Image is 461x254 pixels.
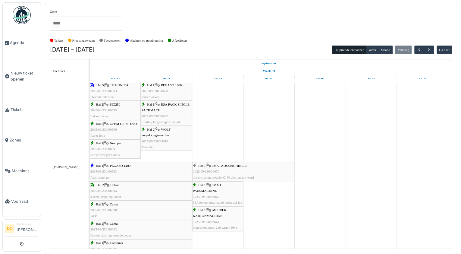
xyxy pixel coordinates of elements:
span: Sensor ziet geen doos [90,153,120,157]
span: IMA UNIKA [110,83,128,87]
span: Pads blocked [142,95,159,99]
a: DO Technicus[PERSON_NAME] [5,222,38,237]
span: Nieuw ticket openen [11,70,38,82]
a: Tickets [3,94,41,125]
span: 59A temperatuur kabel lastoestel los [193,201,242,204]
a: Nieuw ticket openen [3,58,41,94]
span: 2025/09/336/06596 [90,247,117,250]
span: 2025/09/336/06594 [90,189,117,192]
label: Niet toegewezen [72,38,95,43]
a: Zones [3,125,41,155]
span: 2025/09/336/06591 [90,147,117,151]
img: Badge_color-CXgf-gQk.svg [13,6,31,24]
span: 2025/09/336/06628 [142,89,168,93]
span: Hal 1 [198,208,206,212]
a: 22 september 2025 [109,75,121,83]
span: Novopac [110,141,122,145]
a: Week 39 [261,67,277,75]
span: Cama [110,202,118,206]
span: P&P [90,214,97,218]
span: Paper folie [90,134,105,137]
button: Volgende [424,46,434,54]
span: SIG250 [110,103,120,106]
a: Machines [3,156,41,186]
a: 28 september 2025 [417,75,428,83]
div: | [193,182,243,205]
span: 2025/09/336/06590 [90,128,117,131]
button: Vorige [414,46,424,54]
button: Maand [378,46,393,54]
span: Flexlink inkorten. [90,95,114,99]
a: Agenda [3,27,41,58]
span: Hal 1 [198,164,206,167]
a: 25 september 2025 [263,75,274,83]
span: 2025/09/336/06641 [193,220,219,224]
span: Hal 2 [96,183,104,187]
span: Hal 2 [96,222,103,225]
span: Agenda [10,40,38,46]
div: | [142,127,191,150]
span: Hal 1 [198,183,206,187]
a: 23 september 2025 [162,75,171,83]
span: 2025/09/336/06585 [90,108,117,112]
span: PEGASO 1400 [110,164,130,167]
span: Hal 2 [96,103,103,106]
a: 22 september 2025 [260,59,278,67]
span: MEURER KARTONMACHINE [193,208,226,217]
h2: [DATE] – [DATE] [50,46,95,53]
label: Zone [50,9,57,14]
div: | [193,207,243,230]
span: Cobot [110,183,118,187]
div: | [142,102,191,125]
span: 2025/09/336/06674 [193,170,219,173]
li: [PERSON_NAME] [17,222,38,235]
span: Hal 1 [147,83,155,87]
span: 2025/09/336/06632 [142,114,168,118]
span: Technici [53,69,65,73]
a: Voorraad [3,186,41,217]
button: Vandaag [395,46,412,54]
span: Hal 5 [96,83,104,87]
span: Hal 2 [96,202,103,206]
span: 2025/09/336/06598 [90,208,117,212]
span: slechte stapeling cobot [90,195,121,198]
span: Sluiting tangen: spons kapot [142,120,180,124]
span: OPEM CR-6P EVO [110,122,137,125]
div: | [90,221,191,238]
div: | [90,121,140,138]
span: Voorraad [11,198,38,204]
div: | [90,82,140,100]
label: Afgesloten [172,38,187,43]
span: 2025/09/336/06603 [90,227,117,231]
div: | [90,140,140,158]
label: Te laat [54,38,63,43]
span: 2025/09/336/06642 [193,195,219,198]
span: Hal 1 [96,241,103,245]
span: Lekke pakjes [90,114,108,118]
div: | [90,102,140,119]
label: Wachten op goedkeuring [130,38,163,43]
a: 24 september 2025 [212,75,224,83]
span: alarm storing module K170 eletr. geactiveerd [193,176,254,179]
span: PEGASO 1400 [161,83,182,87]
input: Alles [52,19,60,28]
div: | [90,163,191,180]
span: 2025/09/336/06593 [90,170,117,173]
span: Karton slecht gevormde dozen [90,233,132,237]
div: | [142,82,191,100]
span: Hal 1 [96,141,103,145]
button: Hulpmiddelenplanner [332,46,366,54]
a: 26 september 2025 [315,75,325,83]
button: Ga naar [437,46,452,54]
span: Cama [110,222,118,225]
span: [PERSON_NAME] [53,165,80,169]
div: | [90,202,191,219]
span: Machines [12,168,38,174]
span: Hal 2 [147,128,155,131]
div: | [193,163,293,180]
div: Technicus [17,222,38,227]
a: 27 september 2025 [366,75,377,83]
label: Toegewezen [104,38,121,43]
span: ESA PACK SINGLE PACKMACH [142,103,190,112]
span: Hal 1 [147,103,155,106]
